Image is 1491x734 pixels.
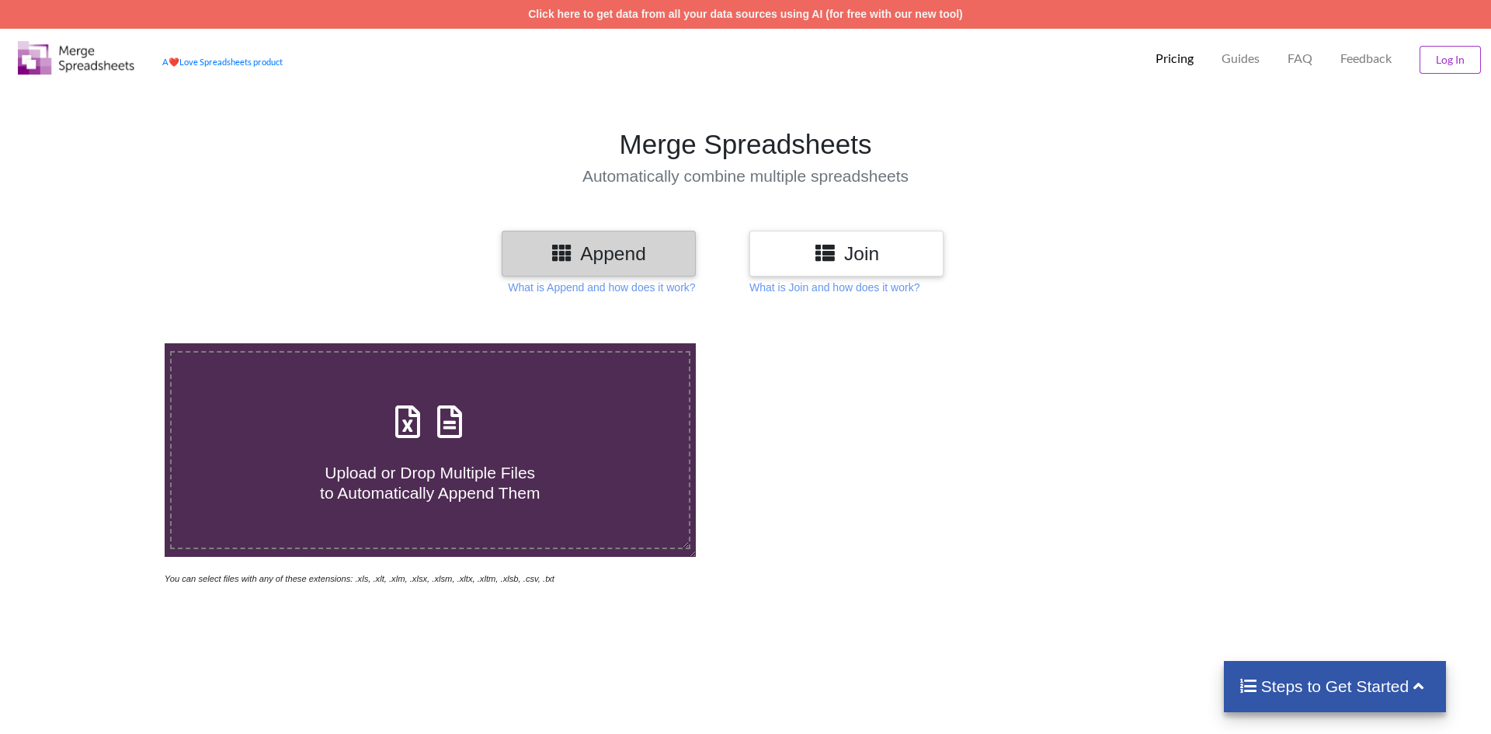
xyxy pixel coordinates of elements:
i: You can select files with any of these extensions: .xls, .xlt, .xlm, .xlsx, .xlsm, .xltx, .xltm, ... [165,574,554,583]
p: FAQ [1288,50,1312,67]
span: Feedback [1340,52,1392,64]
a: AheartLove Spreadsheets product [162,57,283,67]
p: What is Join and how does it work? [749,280,919,295]
p: Pricing [1156,50,1194,67]
button: Log In [1420,46,1481,74]
h3: Join [761,242,932,265]
span: heart [169,57,179,67]
img: Logo.png [18,41,134,75]
p: Guides [1222,50,1260,67]
span: Upload or Drop Multiple Files to Automatically Append Them [320,464,540,501]
h4: Steps to Get Started [1239,677,1431,696]
h3: Append [513,242,684,265]
a: Click here to get data from all your data sources using AI (for free with our new tool) [528,8,963,20]
p: What is Append and how does it work? [508,280,695,295]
